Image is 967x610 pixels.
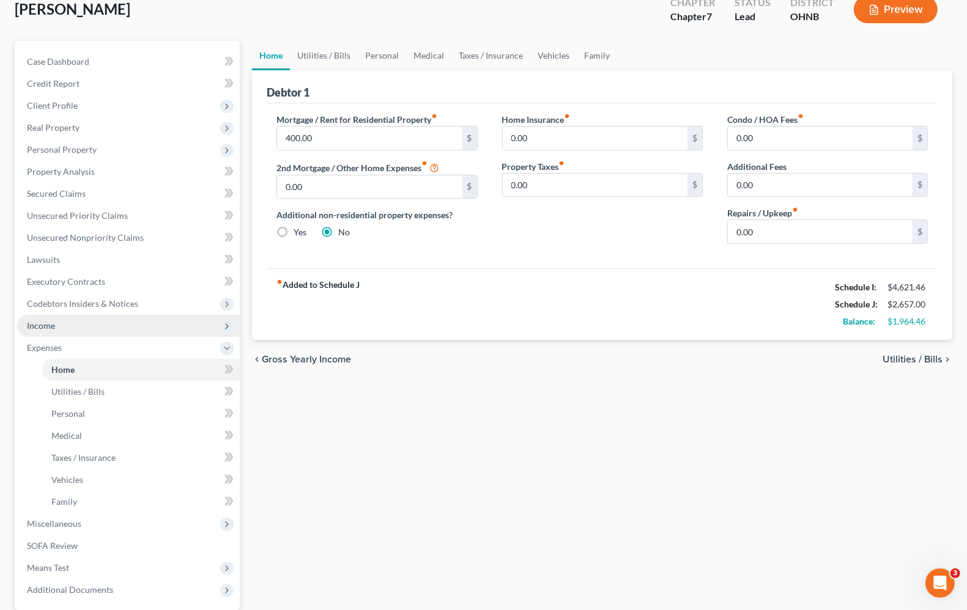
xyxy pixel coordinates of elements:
i: fiber_manual_record [431,113,437,119]
div: $ [913,174,927,197]
strong: Schedule I: [835,282,876,292]
span: Personal Property [27,144,97,155]
a: Lawsuits [17,249,240,271]
input: -- [728,127,913,150]
span: Secured Claims [27,188,86,199]
a: Family [42,491,240,513]
i: fiber_manual_record [792,207,798,213]
a: Taxes / Insurance [42,447,240,469]
label: Home Insurance [502,113,571,126]
a: Vehicles [42,469,240,491]
a: Credit Report [17,73,240,95]
a: SOFA Review [17,535,240,557]
i: fiber_manual_record [276,279,283,285]
a: Case Dashboard [17,51,240,73]
span: Personal [51,408,85,419]
a: Medical [406,41,451,70]
span: Lawsuits [27,254,60,265]
span: Additional Documents [27,584,113,595]
span: Utilities / Bills [883,355,943,364]
span: Real Property [27,122,80,133]
span: 3 [950,568,960,578]
input: -- [728,220,913,243]
a: Home [252,41,290,70]
span: Family [51,496,77,507]
i: fiber_manual_record [798,113,804,119]
div: Chapter [670,10,715,24]
a: Unsecured Priority Claims [17,205,240,227]
span: Case Dashboard [27,56,89,67]
span: Expenses [27,342,62,353]
div: $ [687,127,702,150]
label: Yes [294,226,306,238]
strong: Added to Schedule J [276,279,360,330]
strong: Balance: [843,316,875,326]
i: fiber_manual_record [559,160,565,166]
a: Unsecured Nonpriority Claims [17,227,240,249]
span: Home [51,364,75,375]
i: chevron_left [252,355,262,364]
div: $ [913,220,927,243]
span: Utilities / Bills [51,386,105,397]
a: Utilities / Bills [290,41,358,70]
span: Gross Yearly Income [262,355,351,364]
a: Secured Claims [17,183,240,205]
button: Utilities / Bills chevron_right [883,355,952,364]
iframe: Intercom live chat [925,568,955,598]
label: Repairs / Upkeep [727,207,798,219]
span: Taxes / Insurance [51,452,116,463]
strong: Schedule J: [835,299,878,309]
input: -- [277,175,462,199]
label: Additional Fees [727,160,787,173]
div: OHNB [790,10,834,24]
a: Property Analysis [17,161,240,183]
div: $1,964.46 [887,315,928,328]
span: Miscellaneous [27,518,81,529]
input: -- [503,174,687,197]
span: Unsecured Nonpriority Claims [27,232,144,243]
span: Client Profile [27,100,78,111]
div: Debtor 1 [267,85,309,100]
span: Income [27,320,55,331]
a: Home [42,359,240,381]
div: $2,657.00 [887,298,928,311]
i: chevron_right [943,355,952,364]
a: Executory Contracts [17,271,240,293]
label: Condo / HOA Fees [727,113,804,126]
button: chevron_left Gross Yearly Income [252,355,351,364]
label: No [338,226,350,238]
a: Medical [42,425,240,447]
span: Vehicles [51,474,83,485]
input: -- [503,127,687,150]
span: Medical [51,430,82,441]
span: 7 [706,10,712,22]
a: Personal [42,403,240,425]
span: Means Test [27,562,69,573]
label: Additional non-residential property expenses? [276,208,477,221]
span: Property Analysis [27,166,95,177]
i: fiber_manual_record [565,113,571,119]
div: $ [462,175,477,199]
i: fiber_manual_record [421,160,428,166]
div: $ [462,127,477,150]
label: 2nd Mortgage / Other Home Expenses [276,160,439,175]
label: Property Taxes [502,160,565,173]
span: Credit Report [27,78,80,89]
span: Executory Contracts [27,276,105,287]
a: Personal [358,41,406,70]
input: -- [277,127,462,150]
a: Taxes / Insurance [451,41,530,70]
span: SOFA Review [27,540,78,551]
div: $ [913,127,927,150]
a: Vehicles [530,41,577,70]
div: Lead [735,10,771,24]
label: Mortgage / Rent for Residential Property [276,113,437,126]
a: Family [577,41,617,70]
div: $ [687,174,702,197]
a: Utilities / Bills [42,381,240,403]
span: Unsecured Priority Claims [27,210,128,221]
span: Codebtors Insiders & Notices [27,298,138,309]
input: -- [728,174,913,197]
div: $4,621.46 [887,281,928,293]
